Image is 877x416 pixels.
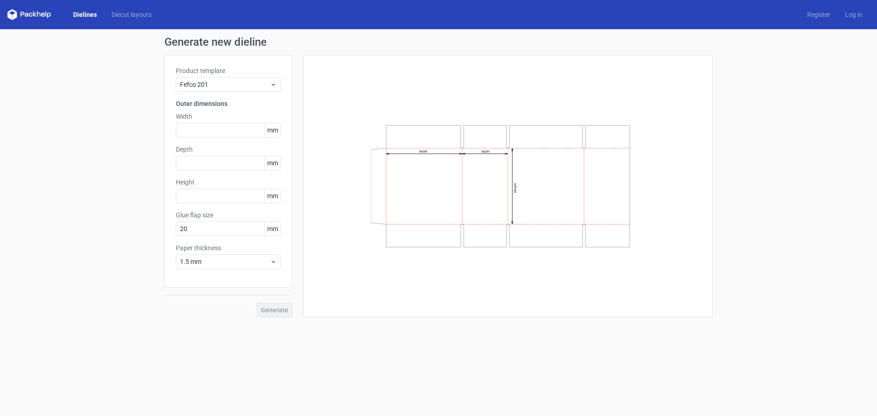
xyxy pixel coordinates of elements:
[176,66,281,75] label: Product template
[513,183,517,193] text: Height
[264,156,280,170] span: mm
[66,10,104,19] a: Dielines
[264,222,280,236] span: mm
[180,257,270,266] span: 1.5 mm
[264,123,280,137] span: mm
[104,10,159,19] a: Diecut layouts
[264,189,280,203] span: mm
[176,243,281,253] label: Paper thickness
[176,112,281,121] label: Width
[176,145,281,154] label: Depth
[176,178,281,187] label: Height
[838,10,870,19] a: Log in
[176,99,281,108] h3: Outer dimensions
[800,10,838,19] a: Register
[176,211,281,220] label: Glue flap size
[180,80,270,89] span: Fefco 201
[481,150,490,153] text: Depth
[164,37,713,47] h1: Generate new dieline
[419,150,428,153] text: Width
